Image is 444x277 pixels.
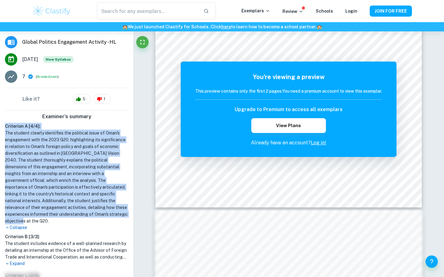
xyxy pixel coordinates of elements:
span: 1 [100,96,109,102]
h6: Examiner's summary [2,113,131,120]
a: here [221,24,231,29]
input: Search for any exemplars... [97,2,199,20]
p: Expand [5,260,128,267]
h6: This preview contains only the first 2 pages. You need a premium account to view this exemplar. [195,88,382,94]
button: JOIN FOR FREE [370,6,412,17]
span: ( ) [36,74,59,80]
p: Review [282,8,303,15]
button: View Plans [251,118,326,133]
div: 1 [94,94,111,104]
p: Collapse [5,224,128,231]
button: Breakdown [37,74,57,79]
a: Login [345,9,357,14]
span: Global Politics Engagement Activity - HL [22,38,128,46]
h6: We just launched Clastify for Schools. Click to learn how to become a school partner. [1,23,443,30]
div: Starting from the May 2026 session, the Global Politics Engagement Activity requirements have cha... [43,56,73,63]
h1: The student clearly identifies the political issue of Oman's engagement with the 2023 G20, highli... [5,130,128,224]
button: Help and Feedback [425,255,438,268]
p: Already have an account? [195,139,382,147]
p: Exemplars [241,7,270,14]
p: 7 [22,73,25,80]
div: 5 [73,94,91,104]
span: 5 [79,96,89,102]
img: Clastify logo [32,5,71,17]
h6: Criterion B [ 3 / 3 ]: [5,233,128,240]
h6: Like it? [23,95,40,103]
span: New Syllabus [43,56,73,63]
h5: You're viewing a preview [195,72,382,82]
span: [DATE] [22,56,38,63]
span: 🏫 [122,24,128,29]
button: Fullscreen [136,36,149,48]
h6: Upgrade to Premium to access all exemplars [235,106,343,113]
a: Log in! [311,140,326,146]
span: 🏫 [317,24,322,29]
h1: The student includes evidence of a well-planned research by detailing an internship at the Office... [5,240,128,260]
a: Schools [316,9,333,14]
h6: Criterion A [ 4 / 4 ]: [5,123,128,130]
